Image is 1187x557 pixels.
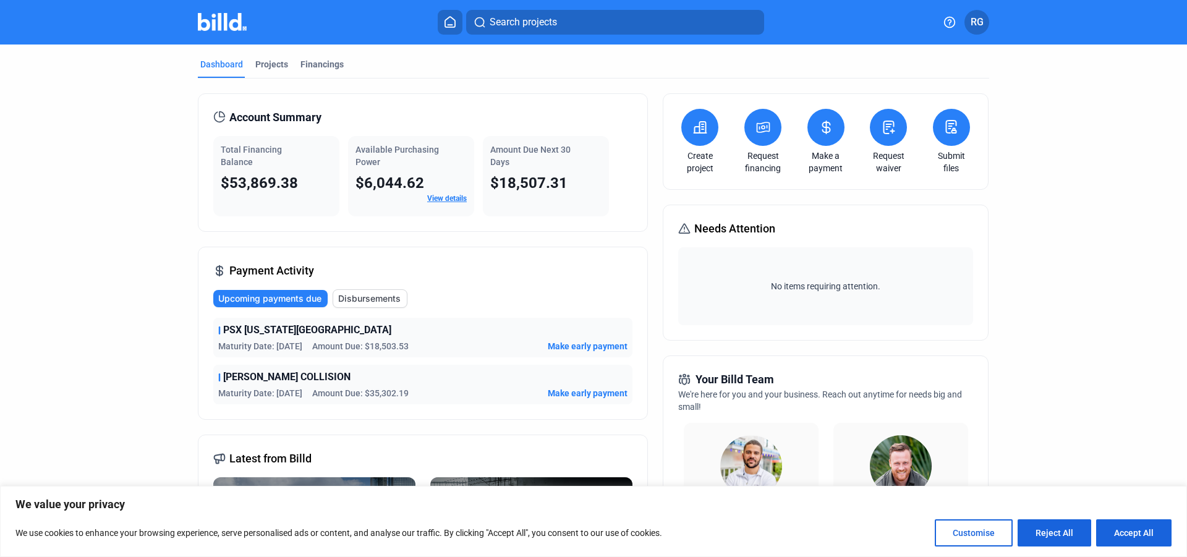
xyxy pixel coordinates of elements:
button: Make early payment [548,387,628,399]
a: Make a payment [804,150,848,174]
img: Billd Company Logo [198,13,247,31]
span: Amount Due Next 30 Days [490,145,571,167]
span: Total Financing Balance [221,145,282,167]
span: RG [971,15,984,30]
button: Make early payment [548,340,628,352]
span: Search projects [490,15,557,30]
a: Create project [678,150,721,174]
p: We use cookies to enhance your browsing experience, serve personalised ads or content, and analys... [15,525,662,540]
span: Maturity Date: [DATE] [218,340,302,352]
button: Disbursements [333,289,407,308]
span: Amount Due: $18,503.53 [312,340,409,352]
div: Projects [255,58,288,70]
a: View details [427,194,467,203]
span: [PERSON_NAME] COLLISION [223,370,351,385]
a: Request waiver [867,150,910,174]
span: Latest from Billd [229,450,312,467]
img: Relationship Manager [720,435,782,497]
button: Reject All [1018,519,1091,546]
button: Customise [935,519,1013,546]
span: No items requiring attention. [683,280,968,292]
button: Search projects [466,10,764,35]
span: PSX [US_STATE][GEOGRAPHIC_DATA] [223,323,391,338]
span: Disbursements [338,292,401,305]
span: We're here for you and your business. Reach out anytime for needs big and small! [678,389,962,412]
span: Payment Activity [229,262,314,279]
span: Amount Due: $35,302.19 [312,387,409,399]
span: Maturity Date: [DATE] [218,387,302,399]
span: Needs Attention [694,220,775,237]
span: $6,044.62 [355,174,424,192]
button: Upcoming payments due [213,290,328,307]
a: Request financing [741,150,785,174]
p: We value your privacy [15,497,1172,512]
span: Account Summary [229,109,321,126]
div: Financings [300,58,344,70]
img: Territory Manager [870,435,932,497]
span: $53,869.38 [221,174,298,192]
span: Available Purchasing Power [355,145,439,167]
a: Submit files [930,150,973,174]
button: Accept All [1096,519,1172,546]
button: RG [964,10,989,35]
span: $18,507.31 [490,174,568,192]
span: Your Billd Team [696,371,774,388]
span: Upcoming payments due [218,292,321,305]
div: Dashboard [200,58,243,70]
